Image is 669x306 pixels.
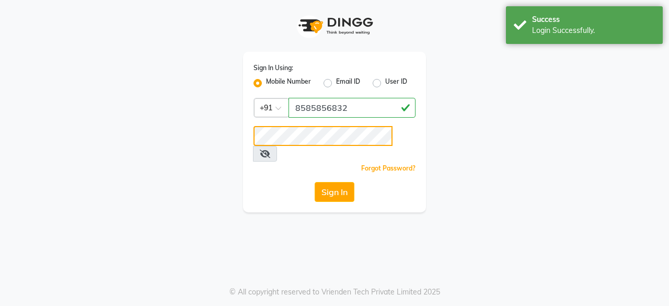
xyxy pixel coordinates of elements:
label: Sign In Using: [253,63,293,73]
div: Login Successfully. [532,25,655,36]
input: Username [253,126,393,146]
img: logo1.svg [293,10,376,41]
div: Success [532,14,655,25]
label: User ID [385,77,407,89]
button: Sign In [315,182,354,202]
a: Forgot Password? [361,164,416,172]
label: Mobile Number [266,77,311,89]
input: Username [289,98,416,118]
label: Email ID [336,77,360,89]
